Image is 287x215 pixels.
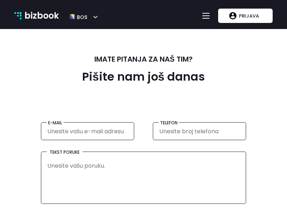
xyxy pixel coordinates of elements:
[70,11,75,23] img: bos
[200,10,212,21] button: Toggle navigation
[218,9,273,23] button: Prijava
[14,12,22,19] img: bizbook
[24,9,59,23] p: bizbook
[47,150,83,155] h5: Tekst poruke
[32,70,255,101] h4: Pišite nam još danas
[159,124,240,139] input: Unesite broj telefona
[75,11,87,20] h5: bos
[47,120,63,125] h5: E-mail
[159,120,179,125] h5: Telefon
[47,124,128,139] input: Unesite vašu e-mail adresu
[32,38,255,66] h3: Imate pitanja za naš tim?
[236,9,262,23] p: Prijava
[229,12,236,19] img: account logo
[14,9,59,23] a: bizbook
